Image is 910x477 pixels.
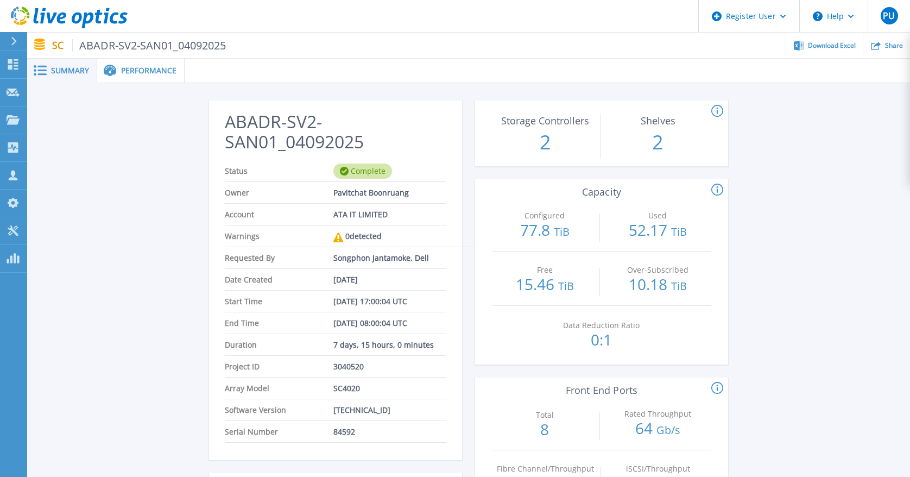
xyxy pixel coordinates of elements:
[333,182,409,203] span: Pavitchat Boonruang
[333,334,434,355] span: 7 days, 15 hours, 0 minutes
[333,378,360,399] span: SC4020
[225,204,333,225] span: Account
[333,247,429,268] span: Songphon Jantamoke, Dell
[495,116,595,125] p: Storage Controllers
[671,279,687,293] span: TiB
[333,291,407,312] span: [DATE] 17:00:04 UTC
[883,11,895,20] span: PU
[885,42,903,49] span: Share
[225,291,333,312] span: Start Time
[656,423,680,437] span: Gb/s
[492,422,597,437] p: 8
[52,39,226,52] p: SC
[495,411,595,419] p: Total
[333,421,355,442] span: 84592
[225,399,333,420] span: Software Version
[558,279,574,293] span: TiB
[225,112,446,152] h2: ABADR-SV2-SAN01_04092025
[606,128,711,156] p: 2
[495,465,595,473] p: Fibre Channel/Throughput
[552,322,651,329] p: Data Reduction Ratio
[492,277,597,294] p: 15.46
[225,225,333,247] span: Warnings
[495,212,595,219] p: Configured
[333,269,358,290] span: [DATE]
[608,212,707,219] p: Used
[333,225,382,247] div: 0 detected
[549,332,654,347] p: 0:1
[492,222,597,240] p: 77.8
[493,128,598,156] p: 2
[608,266,707,274] p: Over-Subscribed
[225,182,333,203] span: Owner
[333,312,407,334] span: [DATE] 08:00:04 UTC
[605,222,710,240] p: 52.17
[225,378,333,399] span: Array Model
[225,312,333,334] span: End Time
[225,269,333,290] span: Date Created
[608,465,707,473] p: iSCSI/Throughput
[671,224,687,239] span: TiB
[51,67,89,74] span: Summary
[225,421,333,442] span: Serial Number
[333,356,364,377] span: 3040520
[605,420,710,438] p: 64
[333,399,390,420] span: [TECHNICAL_ID]
[225,334,333,355] span: Duration
[554,224,570,239] span: TiB
[605,277,710,294] p: 10.18
[225,247,333,268] span: Requested By
[808,42,856,49] span: Download Excel
[495,266,595,274] p: Free
[333,164,392,179] div: Complete
[608,116,707,125] p: Shelves
[608,410,707,418] p: Rated Throughput
[333,204,388,225] span: ATA IT LIMITED
[72,39,226,52] span: ABADR-SV2-SAN01_04092025
[225,356,333,377] span: Project ID
[121,67,176,74] span: Performance
[225,160,333,181] span: Status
